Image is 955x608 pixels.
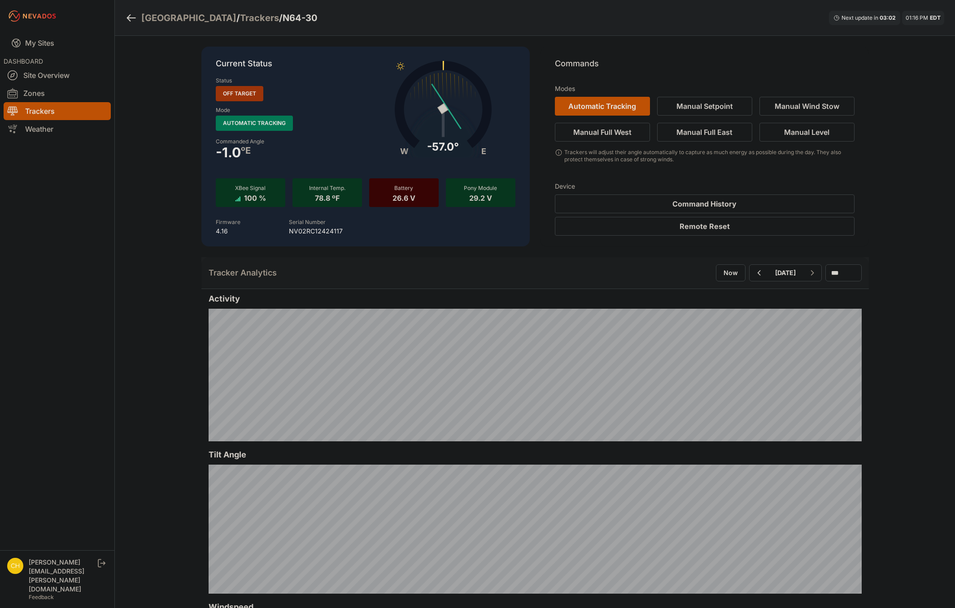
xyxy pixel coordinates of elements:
[216,77,232,84] label: Status
[141,12,236,24] a: [GEOGRAPHIC_DATA]
[464,185,497,191] span: Pony Module
[244,192,266,203] span: 100 %
[216,219,240,225] label: Firmware
[657,97,752,116] button: Manual Setpoint
[759,123,855,142] button: Manual Level
[4,84,111,102] a: Zones
[4,66,111,84] a: Site Overview
[7,558,23,574] img: chris.young@nevados.solar
[880,14,896,22] div: 03 : 02
[279,12,283,24] span: /
[289,227,343,236] p: NV02RC12424117
[768,265,803,281] button: [DATE]
[236,12,240,24] span: /
[315,192,340,203] span: 78.8 ºF
[235,185,266,191] span: XBee Signal
[4,57,43,65] span: DASHBOARD
[555,194,855,213] button: Command History
[657,123,752,142] button: Manual Full East
[216,138,360,145] label: Commanded Angle
[555,217,855,236] button: Remote Reset
[209,448,862,461] h2: Tilt Angle
[216,57,515,77] p: Current Status
[842,14,878,21] span: Next update in
[29,594,54,600] a: Feedback
[216,86,263,101] span: Off Target
[241,147,251,154] span: º E
[394,185,413,191] span: Battery
[4,32,111,54] a: My Sites
[209,267,277,279] h2: Tracker Analytics
[555,182,855,191] h3: Device
[240,12,279,24] a: Trackers
[716,264,746,281] button: Now
[906,14,928,21] span: 01:16 PM
[309,185,345,191] span: Internal Temp.
[289,219,326,225] label: Serial Number
[555,97,650,116] button: Automatic Tracking
[4,102,111,120] a: Trackers
[392,192,415,203] span: 26.6 V
[7,9,57,23] img: Nevados
[216,116,293,131] span: Automatic Tracking
[427,140,459,154] div: -57.0°
[216,147,241,158] span: -1.0
[564,149,854,163] div: Trackers will adjust their angle automatically to capture as much energy as possible during the d...
[209,293,862,305] h2: Activity
[555,123,650,142] button: Manual Full West
[930,14,941,21] span: EDT
[29,558,96,594] div: [PERSON_NAME][EMAIL_ADDRESS][PERSON_NAME][DOMAIN_NAME]
[4,120,111,138] a: Weather
[216,227,240,236] p: 4.16
[555,57,855,77] p: Commands
[283,12,317,24] h3: N64-30
[469,192,492,203] span: 29.2 V
[555,84,575,93] h3: Modes
[759,97,855,116] button: Manual Wind Stow
[216,107,230,114] label: Mode
[126,6,317,30] nav: Breadcrumb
